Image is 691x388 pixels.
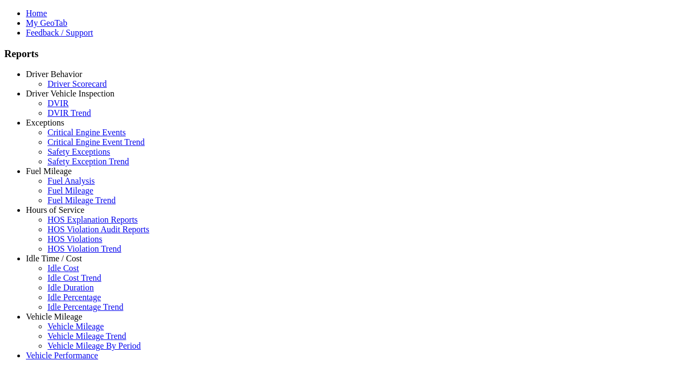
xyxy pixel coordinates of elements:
a: Driver Vehicle Inspection [26,89,114,98]
a: Home [26,9,47,18]
a: Driver Behavior [26,70,82,79]
a: Critical Engine Events [48,128,126,137]
a: My GeoTab [26,18,67,27]
a: HOS Violation Trend [48,244,121,253]
a: Fuel Mileage Trend [48,196,116,205]
a: Vehicle Mileage Trend [48,331,126,341]
a: Safety Exceptions [48,147,110,156]
a: Fuel Mileage [26,167,72,176]
a: Driver Scorecard [48,79,107,88]
a: Fuel Analysis [48,176,95,185]
a: Idle Cost Trend [48,273,101,282]
a: DVIR [48,99,69,108]
a: Exceptions [26,118,64,127]
a: Feedback / Support [26,28,93,37]
a: Idle Percentage Trend [48,302,123,311]
a: Idle Percentage [48,293,101,302]
a: Vehicle Mileage [48,322,104,331]
a: Vehicle Mileage [26,312,82,321]
a: Hours of Service [26,205,84,214]
a: Fuel Mileage [48,186,93,195]
a: Critical Engine Event Trend [48,137,145,147]
a: HOS Explanation Reports [48,215,138,224]
h3: Reports [4,48,687,60]
a: Idle Duration [48,283,94,292]
a: HOS Violation Audit Reports [48,225,150,234]
a: Idle Time / Cost [26,254,82,263]
a: DVIR Trend [48,108,91,117]
a: HOS Violations [48,234,102,244]
a: Vehicle Mileage By Period [48,341,141,350]
a: Safety Exception Trend [48,157,129,166]
a: Vehicle Performance [26,351,98,360]
a: Idle Cost [48,264,79,273]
